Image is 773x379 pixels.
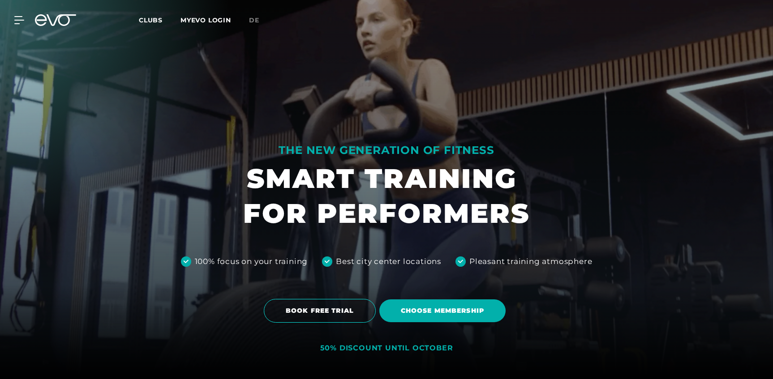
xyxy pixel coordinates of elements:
[195,256,308,268] div: 100% focus on your training
[243,161,530,231] h1: SMART TRAINING FOR PERFORMERS
[379,293,509,329] a: Choose membership
[249,15,270,26] a: de
[243,143,530,158] div: THE NEW GENERATION OF FITNESS
[139,16,180,24] a: Clubs
[401,306,484,315] span: Choose membership
[469,256,592,268] div: Pleasant training atmosphere
[320,344,453,353] div: 50% DISCOUNT UNTIL OCTOBER
[249,16,259,24] span: de
[180,16,231,24] a: MYEVO LOGIN
[139,16,163,24] span: Clubs
[286,306,354,315] span: BOOK FREE TRIAL
[336,256,441,268] div: Best city center locations
[264,292,379,329] a: BOOK FREE TRIAL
